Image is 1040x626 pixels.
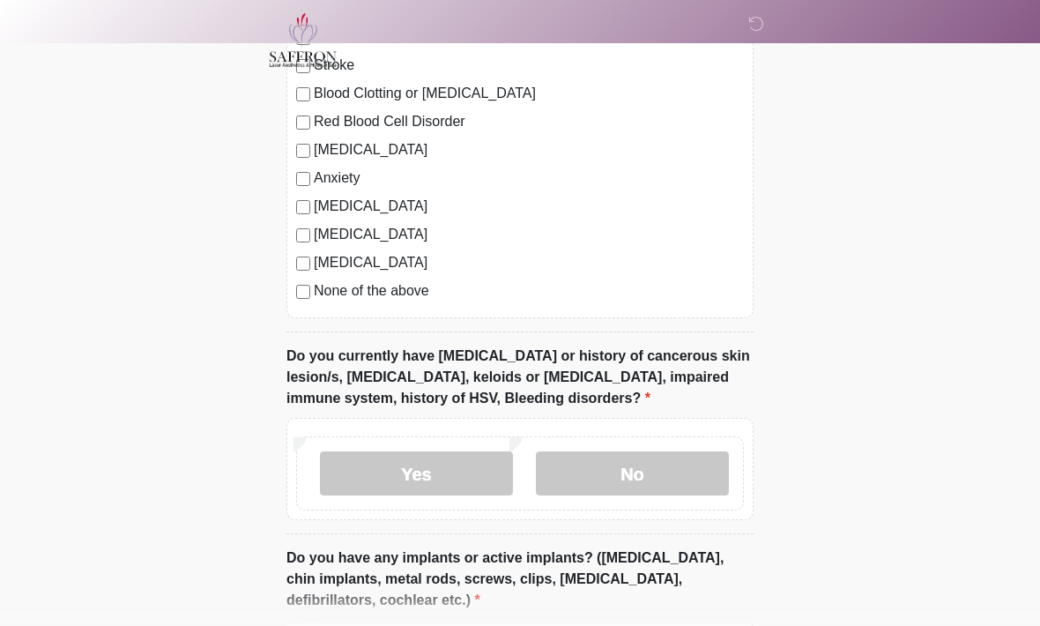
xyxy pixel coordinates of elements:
input: [MEDICAL_DATA] [296,201,310,215]
label: Do you currently have [MEDICAL_DATA] or history of cancerous skin lesion/s, [MEDICAL_DATA], keloi... [286,347,754,410]
label: None of the above [314,281,744,302]
input: [MEDICAL_DATA] [296,229,310,243]
label: Red Blood Cell Disorder [314,112,744,133]
label: [MEDICAL_DATA] [314,197,744,218]
label: Blood Clotting or [MEDICAL_DATA] [314,84,744,105]
label: [MEDICAL_DATA] [314,140,744,161]
input: Red Blood Cell Disorder [296,116,310,130]
label: No [536,452,729,496]
img: Saffron Laser Aesthetics and Medical Spa Logo [269,13,338,68]
input: [MEDICAL_DATA] [296,257,310,272]
label: [MEDICAL_DATA] [314,225,744,246]
input: Anxiety [296,173,310,187]
input: Blood Clotting or [MEDICAL_DATA] [296,88,310,102]
label: Yes [320,452,513,496]
label: Do you have any implants or active implants? ([MEDICAL_DATA], chin implants, metal rods, screws, ... [286,548,754,612]
label: Anxiety [314,168,744,190]
input: None of the above [296,286,310,300]
input: [MEDICAL_DATA] [296,145,310,159]
label: [MEDICAL_DATA] [314,253,744,274]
